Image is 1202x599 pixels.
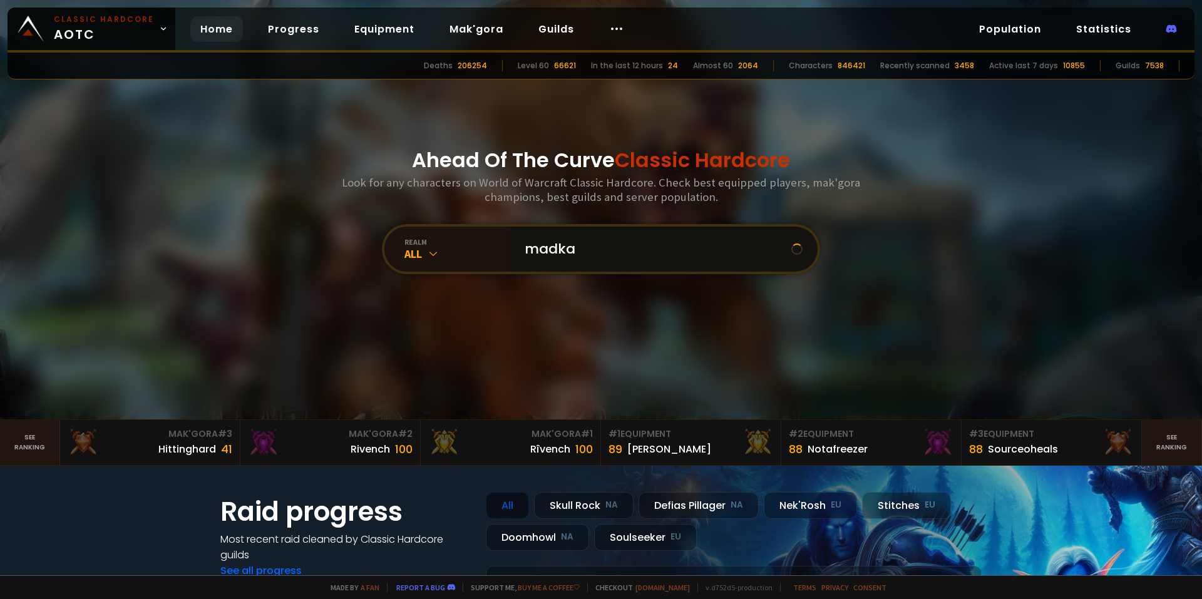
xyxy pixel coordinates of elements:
[518,583,580,592] a: Buy me a coffee
[221,441,232,458] div: 41
[581,427,593,440] span: # 1
[1142,420,1202,465] a: Seeranking
[962,420,1142,465] a: #3Equipment88Sourceoheals
[789,427,803,440] span: # 2
[789,60,833,71] div: Characters
[361,583,379,592] a: a fan
[831,499,841,511] small: EU
[190,16,243,42] a: Home
[594,524,697,551] div: Soulseeker
[60,420,240,465] a: Mak'Gora#3Hittinghard41
[458,60,487,71] div: 206254
[258,16,329,42] a: Progress
[1066,16,1141,42] a: Statistics
[862,492,951,519] div: Stitches
[395,441,413,458] div: 100
[220,492,471,531] h1: Raid progress
[668,60,678,71] div: 24
[853,583,886,592] a: Consent
[591,60,663,71] div: In the last 12 hours
[969,427,984,440] span: # 3
[793,583,816,592] a: Terms
[351,441,390,457] div: Rivench
[323,583,379,592] span: Made by
[731,499,743,511] small: NA
[738,60,758,71] div: 2064
[605,499,618,511] small: NA
[554,60,576,71] div: 66621
[404,247,510,261] div: All
[486,566,982,599] a: a month agozgpetri on godDefias Pillager8 /90
[693,60,733,71] div: Almost 60
[789,427,953,441] div: Equipment
[404,237,510,247] div: realm
[518,60,549,71] div: Level 60
[925,499,935,511] small: EU
[789,441,803,458] div: 88
[421,420,601,465] a: Mak'Gora#1Rîvench100
[439,16,513,42] a: Mak'gora
[534,492,634,519] div: Skull Rock
[428,427,593,441] div: Mak'Gora
[54,14,154,25] small: Classic Hardcore
[609,427,620,440] span: # 1
[240,420,421,465] a: Mak'Gora#2Rivench100
[486,492,529,519] div: All
[808,441,868,457] div: Notafreezer
[220,531,471,563] h4: Most recent raid cleaned by Classic Hardcore guilds
[838,60,865,71] div: 846421
[575,441,593,458] div: 100
[601,420,781,465] a: #1Equipment89[PERSON_NAME]
[670,531,681,543] small: EU
[781,420,962,465] a: #2Equipment88Notafreezer
[969,427,1134,441] div: Equipment
[821,583,848,592] a: Privacy
[412,145,790,175] h1: Ahead Of The Curve
[8,8,175,50] a: Classic HardcoreAOTC
[561,531,573,543] small: NA
[587,583,690,592] span: Checkout
[337,175,865,204] h3: Look for any characters on World of Warcraft Classic Hardcore. Check best equipped players, mak'g...
[955,60,974,71] div: 3458
[220,563,302,578] a: See all progress
[528,16,584,42] a: Guilds
[1116,60,1140,71] div: Guilds
[627,441,711,457] div: [PERSON_NAME]
[697,583,773,592] span: v. d752d5 - production
[988,441,1058,457] div: Sourceoheals
[158,441,216,457] div: Hittinghard
[248,427,413,441] div: Mak'Gora
[218,427,232,440] span: # 3
[1145,60,1164,71] div: 7538
[54,14,154,44] span: AOTC
[880,60,950,71] div: Recently scanned
[615,146,790,174] span: Classic Hardcore
[609,427,773,441] div: Equipment
[424,60,453,71] div: Deaths
[344,16,424,42] a: Equipment
[764,492,857,519] div: Nek'Rosh
[969,16,1051,42] a: Population
[68,427,232,441] div: Mak'Gora
[969,441,983,458] div: 88
[635,583,690,592] a: [DOMAIN_NAME]
[639,492,759,519] div: Defias Pillager
[463,583,580,592] span: Support me,
[517,227,791,272] input: Search a character...
[396,583,445,592] a: Report a bug
[1063,60,1085,71] div: 10855
[486,524,589,551] div: Doomhowl
[989,60,1058,71] div: Active last 7 days
[609,441,622,458] div: 89
[398,427,413,440] span: # 2
[530,441,570,457] div: Rîvench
